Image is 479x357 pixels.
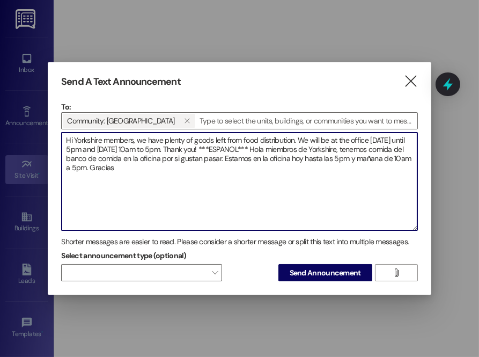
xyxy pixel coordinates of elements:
[61,132,417,231] div: Hi Yorkshire members, we have plenty of goods left from food distribution. We will be at the offi...
[184,116,190,125] i: 
[179,114,195,128] button: Community: Village of Yorkshire
[62,133,417,230] textarea: Hi Yorkshire members, we have plenty of goods left from food distribution. We will be at the offi...
[61,76,180,88] h3: Send A Text Announcement
[61,247,187,264] label: Select announcement type (optional)
[290,267,361,279] span: Send Announcement
[61,101,417,112] p: To:
[67,114,174,128] span: Community: Village of Yorkshire
[403,76,418,87] i: 
[278,264,372,281] button: Send Announcement
[61,236,417,247] div: Shorter messages are easier to read. Please consider a shorter message or split this text into mu...
[392,268,400,277] i: 
[196,113,417,129] input: Type to select the units, buildings, or communities you want to message. (e.g. 'Unit 1A', 'Buildi...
